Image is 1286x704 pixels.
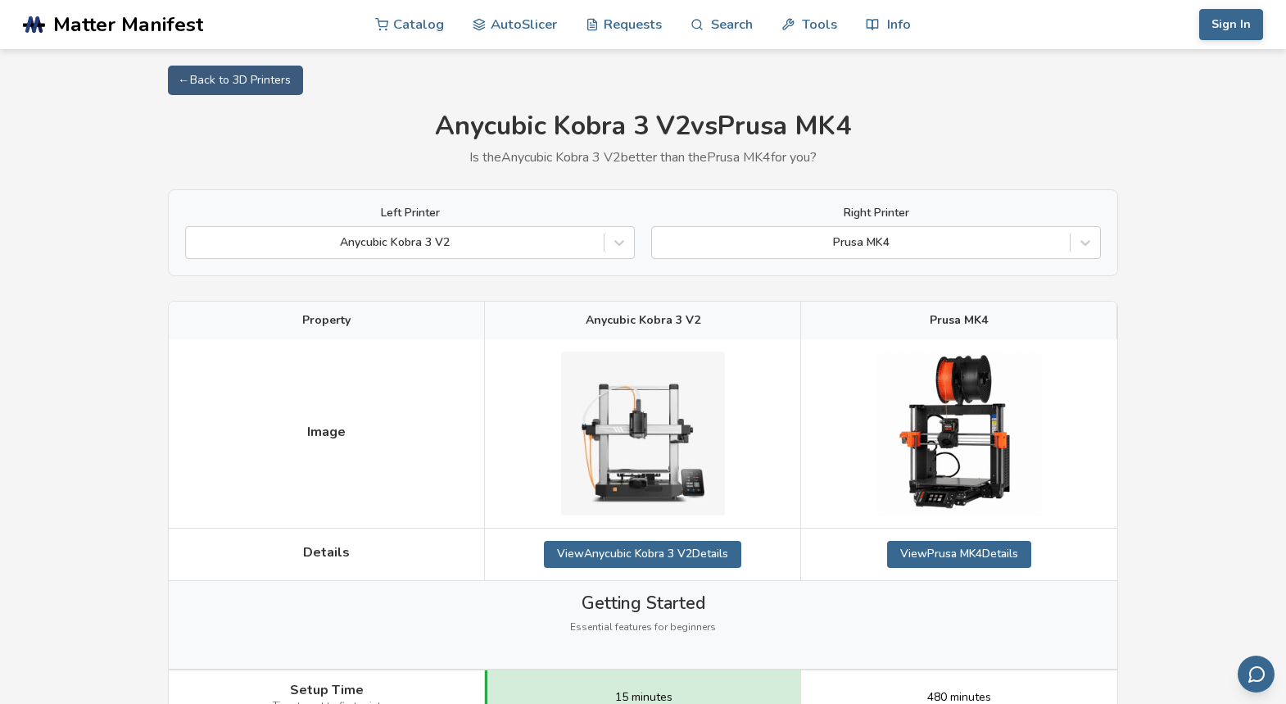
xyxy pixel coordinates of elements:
[561,352,725,516] img: Anycubic Kobra 3 V2
[927,691,991,704] span: 480 minutes
[168,66,303,95] a: ← Back to 3D Printers
[53,13,203,36] span: Matter Manifest
[570,622,716,634] span: Essential features for beginners
[586,314,700,327] span: Anycubic Kobra 3 V2
[615,691,672,704] span: 15 minutes
[1238,656,1275,693] button: Send feedback via email
[185,207,635,220] label: Left Printer
[302,314,351,327] span: Property
[660,236,663,249] input: Prusa MK4
[1199,9,1263,40] button: Sign In
[168,111,1118,142] h1: Anycubic Kobra 3 V2 vs Prusa MK4
[194,236,197,249] input: Anycubic Kobra 3 V2
[651,207,1101,220] label: Right Printer
[303,545,350,560] span: Details
[930,314,988,327] span: Prusa MK4
[290,683,364,697] span: Setup Time
[544,541,741,567] a: ViewAnycubic Kobra 3 V2Details
[307,425,346,439] span: Image
[887,541,1031,567] a: ViewPrusa MK4Details
[168,150,1118,165] p: Is the Anycubic Kobra 3 V2 better than the Prusa MK4 for you?
[877,352,1041,516] img: Prusa MK4
[582,593,705,613] span: Getting Started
